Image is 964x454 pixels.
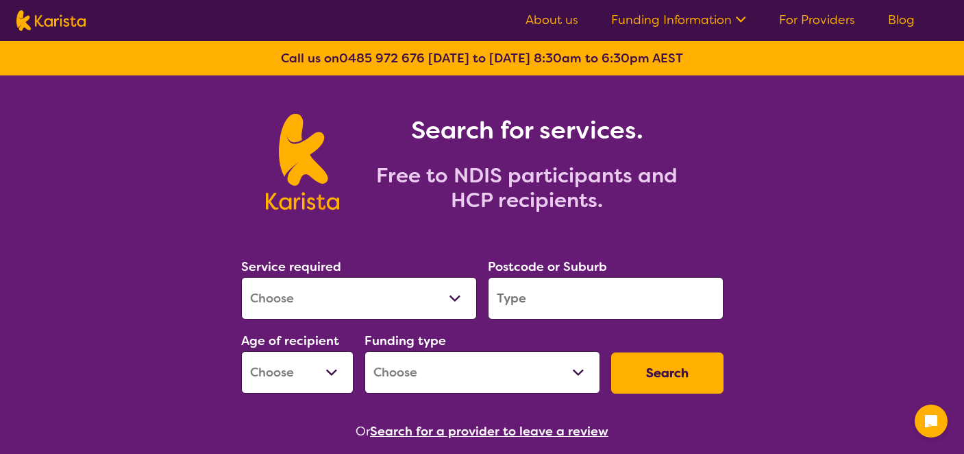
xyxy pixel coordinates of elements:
label: Funding type [364,333,446,349]
a: About us [526,12,578,28]
img: Karista logo [266,114,339,210]
button: Search [611,353,724,394]
a: 0485 972 676 [339,50,425,67]
h2: Free to NDIS participants and HCP recipients. [356,163,698,213]
a: For Providers [779,12,855,28]
img: Karista logo [16,10,86,31]
label: Age of recipient [241,333,339,349]
input: Type [488,277,724,320]
a: Blog [888,12,915,28]
a: Funding Information [611,12,746,28]
button: Search for a provider to leave a review [370,421,608,442]
span: Or [356,421,370,442]
label: Service required [241,259,341,275]
h1: Search for services. [356,114,698,147]
label: Postcode or Suburb [488,259,607,275]
b: Call us on [DATE] to [DATE] 8:30am to 6:30pm AEST [281,50,683,67]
